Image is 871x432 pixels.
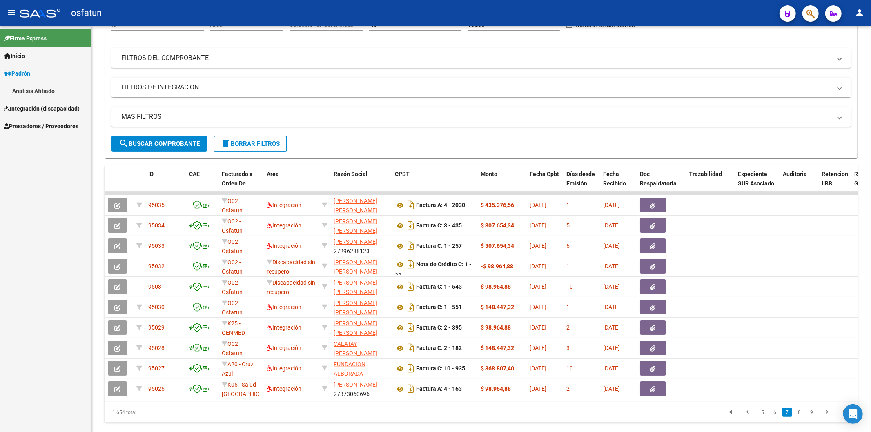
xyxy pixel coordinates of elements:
[334,198,377,214] span: [PERSON_NAME] [PERSON_NAME]
[600,165,637,201] datatable-header-cell: Fecha Recibido
[395,261,472,279] strong: Nota de Crédito C: 1 - 33
[780,165,818,201] datatable-header-cell: Auditoria
[818,165,851,201] datatable-header-cell: Retencion IIBB
[214,136,287,152] button: Borrar Filtros
[334,339,388,356] div: 27362266616
[121,112,831,121] mat-panel-title: MAS FILTROS
[530,324,546,331] span: [DATE]
[148,283,165,290] span: 95031
[121,53,831,62] mat-panel-title: FILTROS DEL COMPROBANTE
[121,83,831,92] mat-panel-title: FILTROS DE INTEGRACION
[603,345,620,351] span: [DATE]
[222,238,243,264] span: O02 - Osfatun Propio
[563,165,600,201] datatable-header-cell: Días desde Emisión
[782,408,792,417] a: 7
[770,408,780,417] a: 6
[334,218,377,234] span: [PERSON_NAME] [PERSON_NAME]
[267,171,279,177] span: Area
[119,138,129,148] mat-icon: search
[481,243,514,249] strong: $ 307.654,34
[267,345,301,351] span: Integración
[7,8,16,18] mat-icon: menu
[148,385,165,392] span: 95026
[148,202,165,208] span: 95035
[640,171,677,187] span: Doc Respaldatoria
[405,219,416,232] i: Descargar documento
[405,362,416,375] i: Descargar documento
[781,405,793,419] li: page 7
[334,217,388,234] div: 27315883933
[395,171,410,177] span: CPBT
[222,341,243,366] span: O02 - Osfatun Propio
[334,171,368,177] span: Razón Social
[758,408,768,417] a: 5
[148,263,165,269] span: 95032
[807,408,817,417] a: 9
[686,165,735,201] datatable-header-cell: Trazabilidad
[405,382,416,395] i: Descargar documento
[416,223,462,229] strong: Factura C: 3 - 435
[566,365,573,372] span: 10
[334,298,388,316] div: 27380618988
[603,243,620,249] span: [DATE]
[222,171,252,187] span: Facturado x Orden De
[603,283,620,290] span: [DATE]
[822,171,848,187] span: Retencion IIBB
[334,320,377,336] span: [PERSON_NAME] [PERSON_NAME]
[222,320,245,336] span: K25 - GENMED
[530,202,546,208] span: [DATE]
[603,202,620,208] span: [DATE]
[334,259,377,275] span: [PERSON_NAME] [PERSON_NAME]
[148,243,165,249] span: 95033
[148,365,165,372] span: 95027
[566,171,595,187] span: Días desde Emisión
[481,222,514,229] strong: $ 307.654,34
[603,365,620,372] span: [DATE]
[757,405,769,419] li: page 5
[222,259,243,284] span: O02 - Osfatun Propio
[189,171,200,177] span: CAE
[783,171,807,177] span: Auditoria
[566,345,570,351] span: 3
[416,365,465,372] strong: Factura C: 10 - 935
[222,300,243,325] span: O02 - Osfatun Propio
[566,385,570,392] span: 2
[603,304,620,310] span: [DATE]
[481,304,514,310] strong: $ 148.447,32
[481,385,511,392] strong: $ 98.964,88
[477,165,526,201] datatable-header-cell: Monto
[334,238,377,245] span: [PERSON_NAME]
[405,341,416,354] i: Descargar documento
[405,239,416,252] i: Descargar documento
[795,408,804,417] a: 8
[267,385,301,392] span: Integración
[530,263,546,269] span: [DATE]
[111,136,207,152] button: Buscar Comprobante
[740,408,755,417] a: go to previous page
[530,171,559,177] span: Fecha Cpbt
[481,283,511,290] strong: $ 98.964,88
[566,202,570,208] span: 1
[566,283,573,290] span: 10
[218,165,263,201] datatable-header-cell: Facturado x Orden De
[603,222,620,229] span: [DATE]
[416,202,465,209] strong: Factura A: 4 - 2030
[416,325,462,331] strong: Factura C: 2 - 395
[530,345,546,351] span: [DATE]
[267,324,301,331] span: Integración
[566,222,570,229] span: 5
[530,222,546,229] span: [DATE]
[221,138,231,148] mat-icon: delete
[637,165,686,201] datatable-header-cell: Doc Respaldatoria
[222,381,277,397] span: K05 - Salud [GEOGRAPHIC_DATA]
[65,4,102,22] span: - osfatun
[267,304,301,310] span: Integración
[267,222,301,229] span: Integración
[603,324,620,331] span: [DATE]
[405,301,416,314] i: Descargar documento
[111,107,851,127] mat-expansion-panel-header: MAS FILTROS
[769,405,781,419] li: page 6
[334,196,388,214] div: 27184659234
[526,165,563,201] datatable-header-cell: Fecha Cpbt
[148,345,165,351] span: 95028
